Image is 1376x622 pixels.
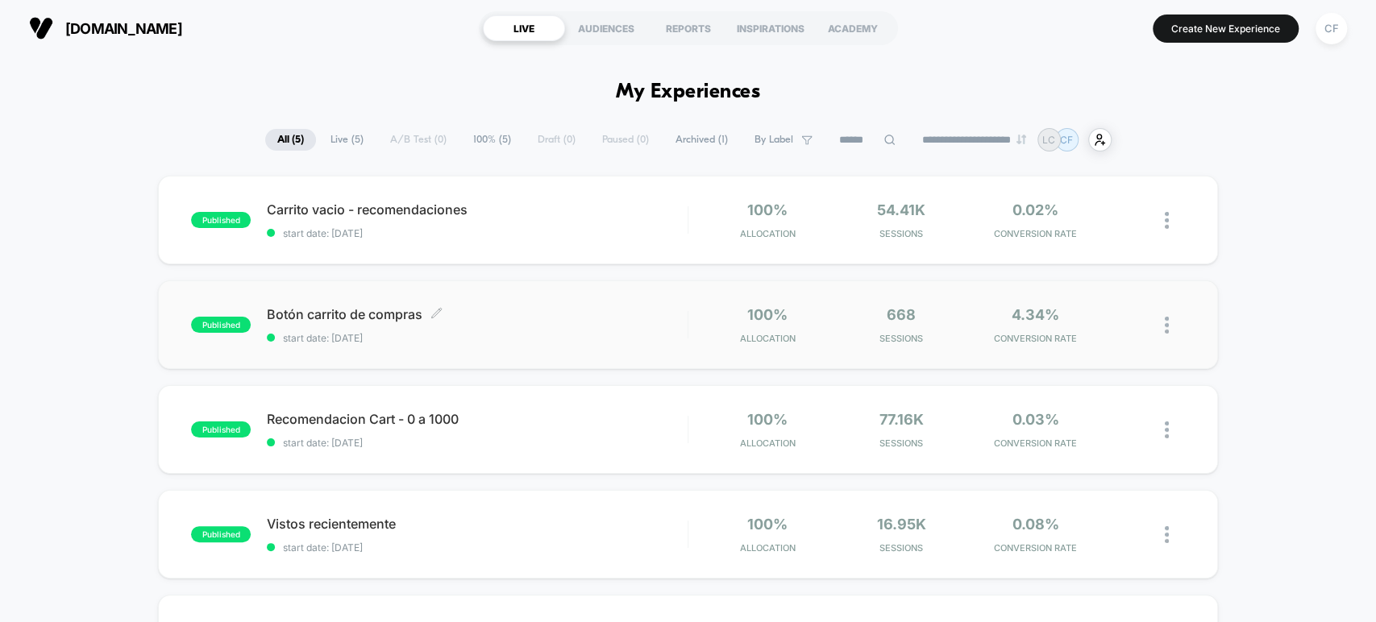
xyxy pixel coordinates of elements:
div: AUDIENCES [565,15,647,41]
span: CONVERSION RATE [972,228,1098,239]
span: Allocation [740,437,796,449]
p: LC [1042,134,1055,146]
span: published [191,317,251,333]
span: 0.03% [1012,411,1058,428]
span: start date: [DATE] [267,437,687,449]
img: close [1165,212,1169,229]
span: start date: [DATE] [267,227,687,239]
span: 100% [747,306,788,323]
span: 4.34% [1012,306,1059,323]
button: CF [1311,12,1352,45]
span: 100% [747,201,788,218]
button: [DOMAIN_NAME] [24,15,187,41]
span: CONVERSION RATE [972,333,1098,344]
span: CONVERSION RATE [972,437,1098,449]
span: 54.41k [877,201,925,218]
span: [DOMAIN_NAME] [65,20,182,37]
div: ACADEMY [812,15,894,41]
span: 0.02% [1012,201,1058,218]
span: 100% [747,516,788,533]
img: close [1165,317,1169,334]
span: published [191,212,251,228]
span: published [191,526,251,542]
div: CF [1316,13,1347,44]
span: published [191,421,251,437]
span: 16.95k [877,516,926,533]
span: Live ( 5 ) [318,129,376,151]
span: 77.16k [879,411,924,428]
span: Botón carrito de compras [267,306,687,322]
img: close [1165,526,1169,543]
span: 100% ( 5 ) [461,129,523,151]
span: start date: [DATE] [267,541,687,554]
button: Create New Experience [1153,15,1299,43]
span: Sessions [838,333,964,344]
h1: My Experiences [616,81,760,104]
span: 0.08% [1012,516,1058,533]
img: end [1016,135,1026,144]
span: Allocation [740,228,796,239]
span: Vistos recientemente [267,516,687,532]
span: 668 [887,306,916,323]
span: All ( 5 ) [265,129,316,151]
span: Recomendacion Cart - 0 a 1000 [267,411,687,427]
span: 100% [747,411,788,428]
span: By Label [755,134,793,146]
img: close [1165,421,1169,438]
img: Visually logo [29,16,53,40]
span: Sessions [838,542,964,554]
span: CONVERSION RATE [972,542,1098,554]
span: Allocation [740,542,796,554]
div: REPORTS [647,15,730,41]
span: Sessions [838,437,964,449]
span: Allocation [740,333,796,344]
div: INSPIRATIONS [730,15,812,41]
p: CF [1060,134,1073,146]
div: LIVE [483,15,565,41]
span: Archived ( 1 ) [663,129,740,151]
span: start date: [DATE] [267,332,687,344]
span: Sessions [838,228,964,239]
span: Carrito vacio - recomendaciones [267,201,687,218]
